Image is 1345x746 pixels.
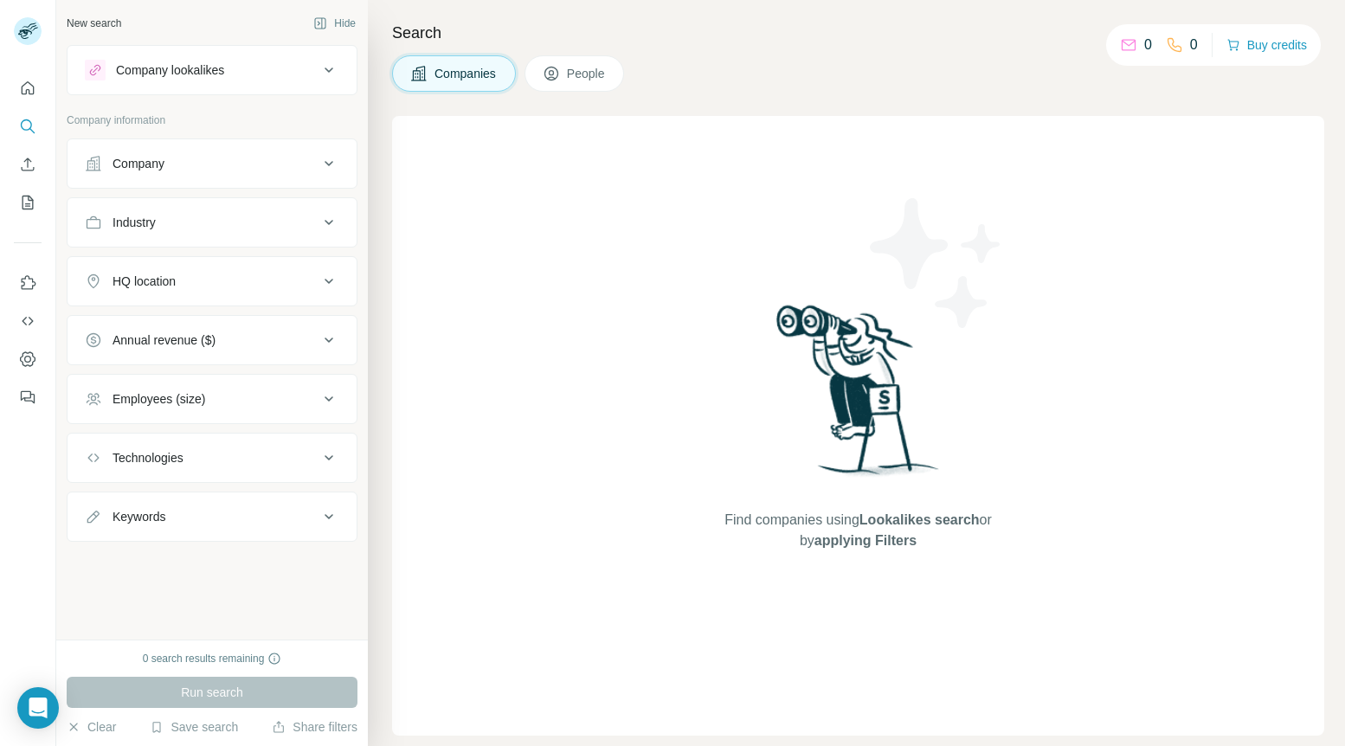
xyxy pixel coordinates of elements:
[14,305,42,337] button: Use Surfe API
[68,378,357,420] button: Employees (size)
[68,319,357,361] button: Annual revenue ($)
[814,533,917,548] span: applying Filters
[719,510,996,551] span: Find companies using or by
[67,718,116,736] button: Clear
[14,187,42,218] button: My lists
[68,437,357,479] button: Technologies
[272,718,357,736] button: Share filters
[14,267,42,299] button: Use Surfe on LinkedIn
[113,508,165,525] div: Keywords
[113,331,216,349] div: Annual revenue ($)
[68,260,357,302] button: HQ location
[434,65,498,82] span: Companies
[113,214,156,231] div: Industry
[113,155,164,172] div: Company
[14,344,42,375] button: Dashboard
[14,382,42,413] button: Feedback
[1226,33,1307,57] button: Buy credits
[567,65,607,82] span: People
[14,73,42,104] button: Quick start
[68,202,357,243] button: Industry
[68,496,357,537] button: Keywords
[113,390,205,408] div: Employees (size)
[68,49,357,91] button: Company lookalikes
[1190,35,1198,55] p: 0
[14,111,42,142] button: Search
[68,143,357,184] button: Company
[67,113,357,128] p: Company information
[1144,35,1152,55] p: 0
[859,512,980,527] span: Lookalikes search
[67,16,121,31] div: New search
[392,21,1324,45] h4: Search
[113,449,183,466] div: Technologies
[859,185,1014,341] img: Surfe Illustration - Stars
[769,300,949,493] img: Surfe Illustration - Woman searching with binoculars
[17,687,59,729] div: Open Intercom Messenger
[113,273,176,290] div: HQ location
[116,61,224,79] div: Company lookalikes
[143,651,282,666] div: 0 search results remaining
[150,718,238,736] button: Save search
[14,149,42,180] button: Enrich CSV
[301,10,368,36] button: Hide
